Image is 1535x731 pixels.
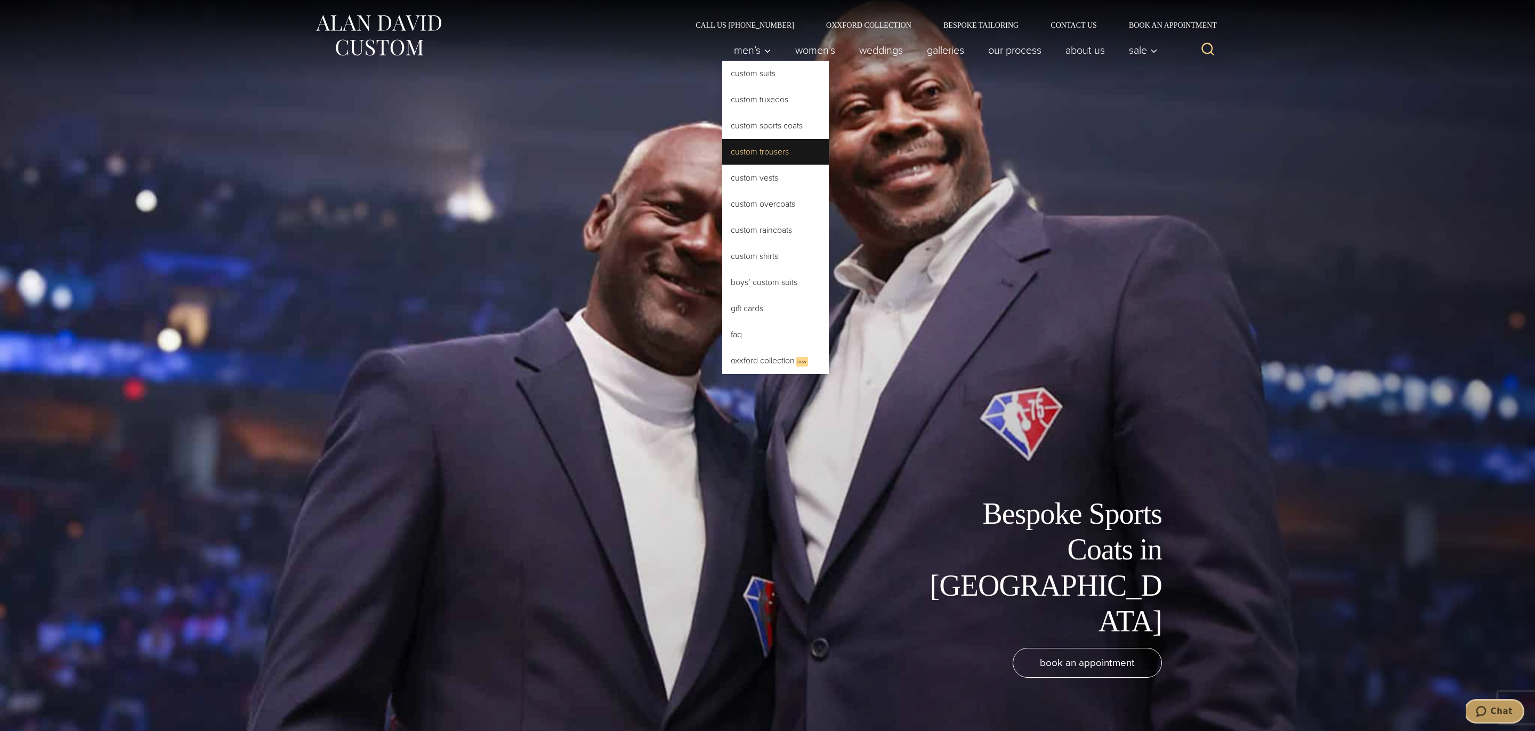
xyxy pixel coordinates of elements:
a: Oxxford CollectionNew [722,348,829,374]
a: weddings [847,39,915,61]
a: Contact Us [1035,21,1113,29]
a: About Us [1054,39,1117,61]
a: Custom Vests [722,165,829,191]
a: Custom Overcoats [722,191,829,217]
nav: Primary Navigation [722,39,1164,61]
img: Alan David Custom [314,12,442,59]
a: Oxxford Collection [810,21,927,29]
a: FAQ [722,322,829,347]
button: View Search Form [1195,37,1221,63]
span: New [796,357,808,367]
button: Men’s sub menu toggle [722,39,783,61]
a: Boys’ Custom Suits [722,270,829,295]
iframe: To enrich screen reader interactions, please activate Accessibility in Grammarly extension settings [1466,699,1524,726]
a: Bespoke Tailoring [927,21,1035,29]
a: Gift Cards [722,296,829,321]
a: Book an Appointment [1113,21,1221,29]
a: Custom Trousers [722,139,829,165]
a: book an appointment [1013,648,1162,678]
a: Our Process [976,39,1054,61]
a: Call Us [PHONE_NUMBER] [680,21,810,29]
span: book an appointment [1040,655,1135,670]
a: Custom Tuxedos [722,87,829,112]
button: Sale sub menu toggle [1117,39,1164,61]
a: Custom Suits [722,61,829,86]
a: Custom Sports Coats [722,113,829,139]
h1: Bespoke Sports Coats in [GEOGRAPHIC_DATA] [922,496,1162,639]
nav: Secondary Navigation [680,21,1221,29]
a: Galleries [915,39,976,61]
a: Custom Raincoats [722,217,829,243]
a: Women’s [783,39,847,61]
a: Custom Shirts [722,243,829,269]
